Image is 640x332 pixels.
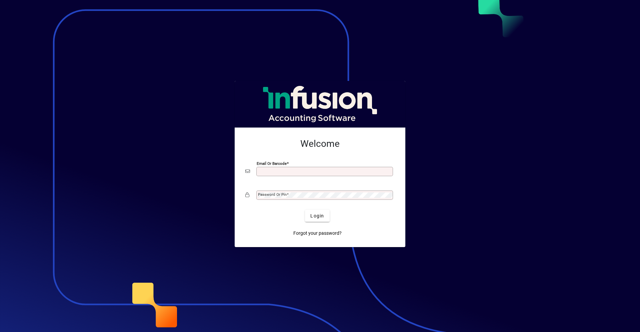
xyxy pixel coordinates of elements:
[305,210,329,222] button: Login
[293,230,342,237] span: Forgot your password?
[291,227,344,239] a: Forgot your password?
[310,212,324,219] span: Login
[245,138,395,150] h2: Welcome
[257,161,287,166] mat-label: Email or Barcode
[258,192,287,197] mat-label: Password or Pin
